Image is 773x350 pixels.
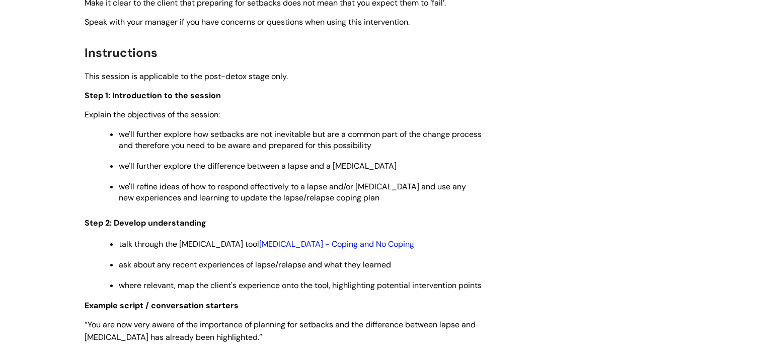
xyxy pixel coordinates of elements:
span: This session is applicable to the post-detox stage only. [85,71,288,82]
span: where relevant, map the client's experience onto the tool, highlighting potential intervention po... [119,280,482,291]
span: we'll further explore how setbacks are not inevitable but are a common part of the change process... [119,129,482,151]
span: ask about any recent experiences of lapse/relapse and what they learned [119,259,391,270]
span: Instructions [85,45,158,60]
span: we'll further explore the difference between a lapse and a [MEDICAL_DATA] [119,161,397,171]
span: we'll refine ideas of how to respond effectively to a lapse and/or [MEDICAL_DATA] and use any new... [119,181,466,203]
span: talk through the [MEDICAL_DATA] tool [119,239,414,249]
span: Explain the objectives of the session: [85,109,220,120]
strong: Example script / conversation starters [85,300,239,311]
span: Step 2: Develop understanding [85,218,206,228]
span: Speak with your manager if you have concerns or questions when using this intervention. [85,17,410,27]
a: [MEDICAL_DATA] - Coping and No Coping [259,239,414,249]
span: “You are now very aware of the importance of planning for setbacks and the difference between lap... [85,319,476,342]
span: Step 1: Introduction to the session [85,90,221,101]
